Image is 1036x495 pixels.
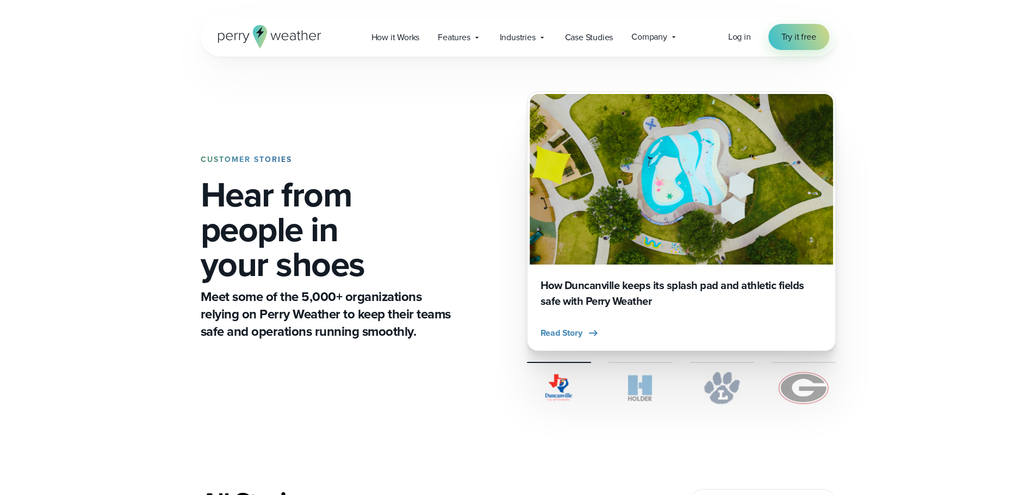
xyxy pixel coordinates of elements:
span: Company [631,30,667,43]
a: Try it free [768,24,829,50]
span: Industries [500,31,536,44]
img: Duncanville Splash Pad [530,94,833,265]
img: Holder.svg [609,372,673,404]
a: Case Studies [556,26,623,48]
button: Read Story [541,327,600,340]
span: Try it free [781,30,816,43]
span: Read Story [541,327,582,340]
div: 1 of 4 [527,91,836,351]
h3: How Duncanville keeps its splash pad and athletic fields safe with Perry Weather [541,278,822,309]
strong: CUSTOMER STORIES [201,154,292,165]
img: City of Duncanville Logo [527,372,591,404]
div: slideshow [527,91,836,351]
span: How it Works [371,31,420,44]
a: How it Works [362,26,429,48]
a: Duncanville Splash Pad How Duncanville keeps its splash pad and athletic fields safe with Perry W... [527,91,836,351]
span: Features [438,31,470,44]
a: Log in [728,30,751,43]
p: Meet some of the 5,000+ organizations relying on Perry Weather to keep their teams safe and opera... [201,288,455,340]
h1: Hear from people in your shoes [201,177,455,281]
span: Case Studies [565,31,613,44]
